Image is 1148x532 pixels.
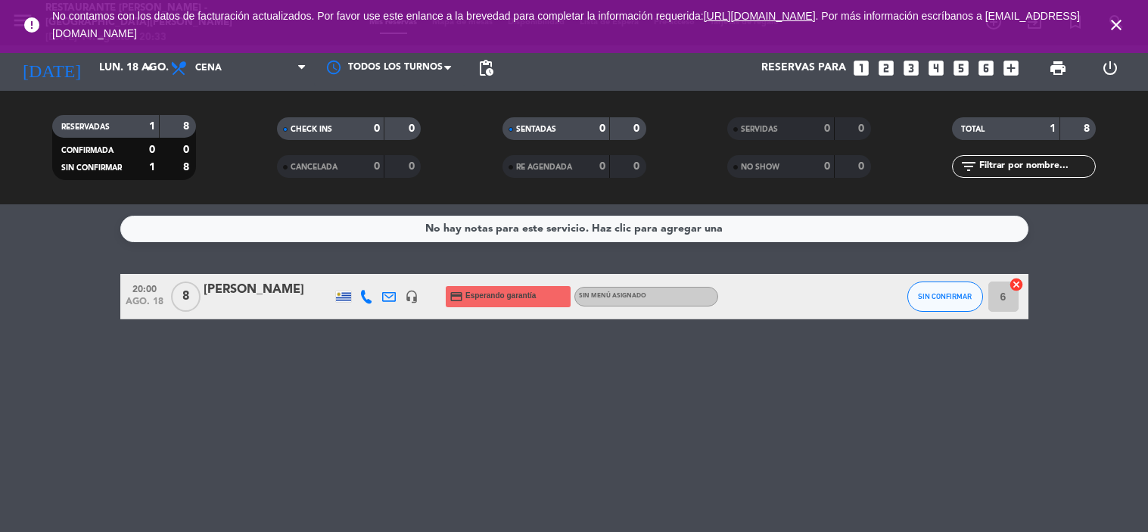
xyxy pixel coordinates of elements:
[851,58,871,78] i: looks_one
[516,126,556,133] span: SENTADAS
[425,220,723,238] div: No hay notas para este servicio. Haz clic para agregar una
[195,63,222,73] span: Cena
[183,145,192,155] strong: 0
[1084,45,1137,91] div: LOG OUT
[876,58,896,78] i: looks_two
[465,290,536,302] span: Esperando garantía
[405,290,418,303] i: headset_mic
[741,126,778,133] span: SERVIDAS
[11,51,92,85] i: [DATE]
[61,147,114,154] span: CONFIRMADA
[926,58,946,78] i: looks_4
[291,126,332,133] span: CHECK INS
[149,121,155,132] strong: 1
[149,145,155,155] strong: 0
[741,163,779,171] span: NO SHOW
[633,161,642,172] strong: 0
[918,292,972,300] span: SIN CONFIRMAR
[409,161,418,172] strong: 0
[149,162,155,173] strong: 1
[61,164,122,172] span: SIN CONFIRMAR
[858,123,867,134] strong: 0
[23,16,41,34] i: error
[976,58,996,78] i: looks_6
[761,62,846,74] span: Reservas para
[374,161,380,172] strong: 0
[141,59,159,77] i: arrow_drop_down
[52,10,1080,39] span: No contamos con los datos de facturación actualizados. Por favor use este enlance a la brevedad p...
[858,161,867,172] strong: 0
[599,123,605,134] strong: 0
[1050,123,1056,134] strong: 1
[1101,59,1119,77] i: power_settings_new
[1049,59,1067,77] span: print
[579,293,646,299] span: Sin menú asignado
[633,123,642,134] strong: 0
[704,10,816,22] a: [URL][DOMAIN_NAME]
[171,282,201,312] span: 8
[901,58,921,78] i: looks_3
[409,123,418,134] strong: 0
[204,280,332,300] div: [PERSON_NAME]
[824,161,830,172] strong: 0
[961,126,985,133] span: TOTAL
[978,158,1095,175] input: Filtrar por nombre...
[516,163,572,171] span: RE AGENDADA
[126,297,163,314] span: ago. 18
[477,59,495,77] span: pending_actions
[374,123,380,134] strong: 0
[450,290,463,303] i: credit_card
[126,279,163,297] span: 20:00
[951,58,971,78] i: looks_5
[183,162,192,173] strong: 8
[1001,58,1021,78] i: add_box
[291,163,338,171] span: CANCELADA
[183,121,192,132] strong: 8
[599,161,605,172] strong: 0
[1009,277,1024,292] i: cancel
[960,157,978,176] i: filter_list
[1084,123,1093,134] strong: 8
[1107,16,1125,34] i: close
[52,10,1080,39] a: . Por más información escríbanos a [EMAIL_ADDRESS][DOMAIN_NAME]
[907,282,983,312] button: SIN CONFIRMAR
[61,123,110,131] span: RESERVADAS
[824,123,830,134] strong: 0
